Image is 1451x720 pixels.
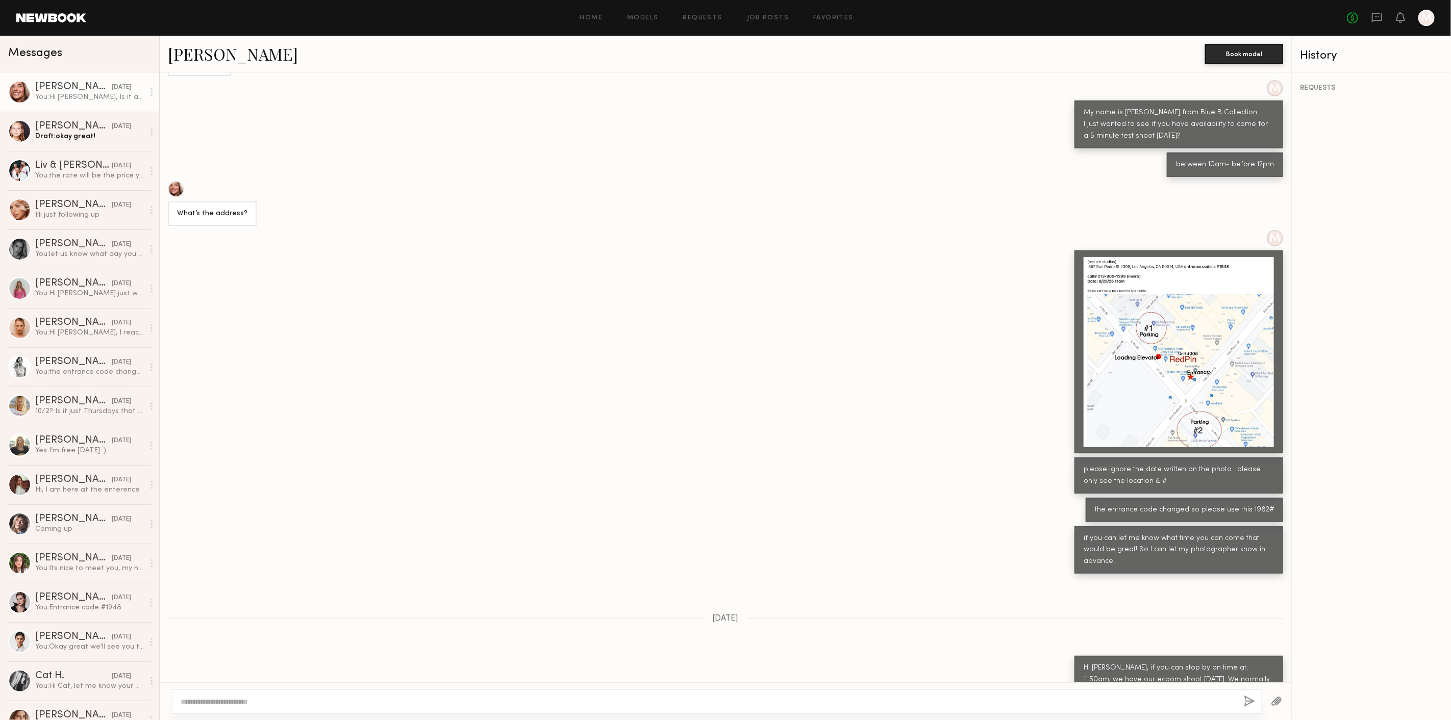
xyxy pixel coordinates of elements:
div: Coming up [35,524,144,534]
div: You: Hi [PERSON_NAME] just wanted to follow up back with you! [35,289,144,298]
div: if you can let me know what time you can come that would be great! So I can let my photographer k... [1084,533,1274,568]
span: [DATE] [713,614,739,623]
div: History [1300,50,1443,62]
div: You: Its nice to meet you, my name is [PERSON_NAME] and I am the Head Designer at Blue B Collecti... [35,563,144,573]
div: Draft: okay great! [35,132,144,141]
div: [PERSON_NAME] [35,514,112,524]
div: [DATE] [112,200,131,210]
div: [DATE] [112,397,131,406]
div: Cat H. [35,671,112,681]
div: You: Okay great we'll see you then [35,642,144,652]
span: Messages [8,47,62,59]
div: [PERSON_NAME] [35,82,112,92]
div: please ignore the date written on the photo . please only see the location & # [1084,464,1274,487]
a: Book model [1205,49,1283,58]
div: [DATE] [112,515,131,524]
div: [PERSON_NAME] [35,121,112,132]
div: [DATE] [112,122,131,132]
div: [PERSON_NAME] [35,396,112,406]
div: You: Hi Cat, let me know your availability [35,681,144,691]
div: [DATE] [112,436,131,446]
div: [DATE] [112,593,131,603]
a: Models [627,15,658,21]
a: Favorites [813,15,854,21]
div: [PERSON_NAME] [35,435,112,446]
div: [PERSON_NAME] [35,553,112,563]
div: REQUESTS [1300,85,1443,92]
div: the entrance code changed so please use this 1982# [1095,504,1274,516]
div: [DATE] [112,240,131,249]
div: [DATE] [112,357,131,367]
div: [PERSON_NAME] [35,318,112,328]
div: You: Hi [PERSON_NAME], I reached back a month back and just wanted to reach out to you again. [35,328,144,338]
div: Hi, I am here at the enterence [35,485,144,495]
div: 10/2? Is it just Thursdays that you have available? If so would the 9th or 16th work? [35,406,144,416]
div: [DATE] [112,632,131,642]
div: [DATE] [112,161,131,171]
a: Job Posts [747,15,789,21]
div: You: Hi [PERSON_NAME], Is it a full day shoot? [35,92,144,102]
div: [DATE] [112,475,131,485]
div: [DATE] [112,554,131,563]
div: [PERSON_NAME] [35,632,112,642]
div: [PERSON_NAME] [35,239,112,249]
div: [PERSON_NAME] [35,593,112,603]
div: Liv & [PERSON_NAME] [35,161,112,171]
div: [PERSON_NAME] [35,278,112,289]
div: Yes I’m free [DATE] :) [35,446,144,455]
div: [DATE] [112,83,131,92]
div: [DATE] [112,672,131,681]
div: [PERSON_NAME] [35,357,112,367]
a: Home [580,15,603,21]
button: Book model [1205,44,1283,64]
div: Hi just following up [35,210,144,220]
div: You: Entrance code #1948 [35,603,144,612]
div: You: the rate will be the price you have mentioned for that hr [35,171,144,181]
div: My name is [PERSON_NAME] from Blue B Collection I just wanted to see if you have availability to ... [1084,107,1274,142]
a: [PERSON_NAME] [168,43,298,65]
div: You: the entrance code changed so please use this 1982# [35,367,144,377]
div: You: let us know what day you will be in LA OCT and we will plan a schedule for you [35,249,144,259]
div: between 10am- before 12pm [1176,159,1274,171]
a: Requests [683,15,722,21]
div: [DATE] [112,279,131,289]
div: What’s the address? [177,208,247,220]
div: [PERSON_NAME] [35,200,112,210]
div: [DATE] [112,318,131,328]
div: [PERSON_NAME] [35,475,112,485]
a: M [1418,10,1435,26]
